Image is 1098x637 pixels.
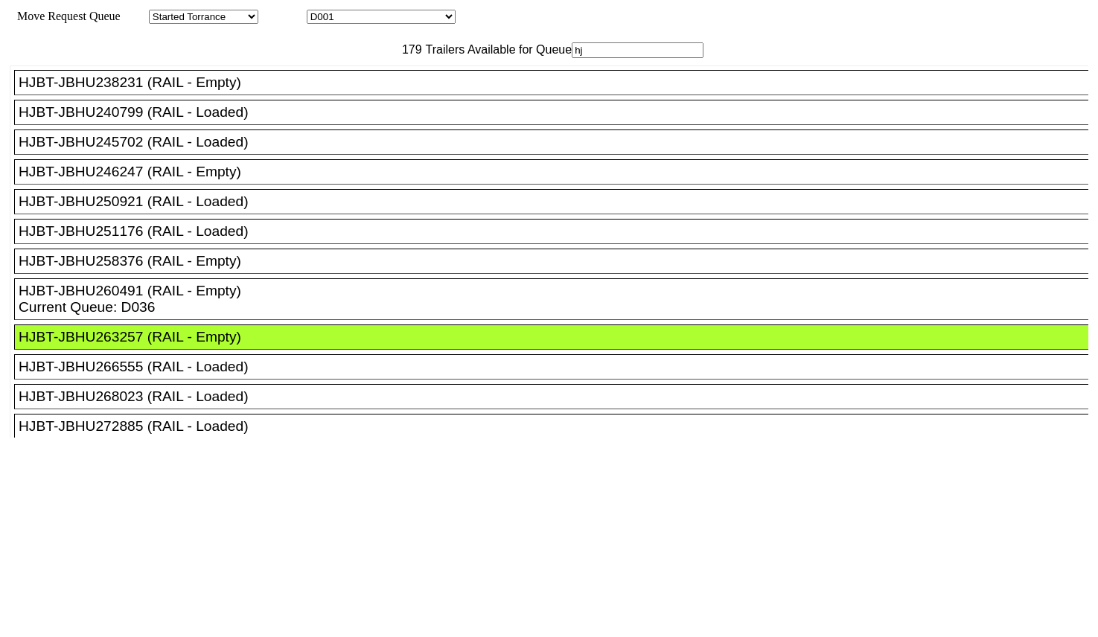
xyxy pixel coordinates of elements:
[572,42,703,58] input: Filter Available Trailers
[19,359,1097,375] div: HJBT-JBHU266555 (RAIL - Loaded)
[19,74,1097,91] div: HJBT-JBHU238231 (RAIL - Empty)
[19,418,1097,435] div: HJBT-JBHU272885 (RAIL - Loaded)
[19,283,1097,299] div: HJBT-JBHU260491 (RAIL - Empty)
[19,193,1097,210] div: HJBT-JBHU250921 (RAIL - Loaded)
[19,164,1097,180] div: HJBT-JBHU246247 (RAIL - Empty)
[19,388,1097,405] div: HJBT-JBHU268023 (RAIL - Loaded)
[123,10,146,22] span: Area
[19,329,1097,345] div: HJBT-JBHU263257 (RAIL - Empty)
[395,43,422,56] span: 179
[19,253,1097,269] div: HJBT-JBHU258376 (RAIL - Empty)
[261,10,304,22] span: Location
[19,134,1097,150] div: HJBT-JBHU245702 (RAIL - Loaded)
[19,104,1097,121] div: HJBT-JBHU240799 (RAIL - Loaded)
[10,10,121,22] span: Move Request Queue
[19,223,1097,240] div: HJBT-JBHU251176 (RAIL - Loaded)
[422,43,572,56] span: Trailers Available for Queue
